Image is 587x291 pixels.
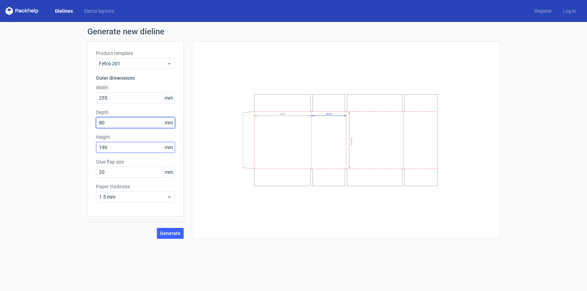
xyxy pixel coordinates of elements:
[529,8,557,14] a: Register
[78,8,120,14] a: Diecut layouts
[163,167,175,177] span: mm
[96,84,175,91] label: Width
[157,228,184,239] button: Generate
[279,113,285,115] text: Width
[557,8,581,14] a: Log in
[350,138,352,145] text: Height
[96,183,175,190] label: Paper thickness
[50,8,78,14] a: Dielines
[163,93,175,103] span: mm
[99,60,167,67] span: Fefco 201
[163,142,175,153] span: mm
[96,134,175,141] label: Height
[160,231,181,236] span: Generate
[96,50,175,57] label: Product template
[87,27,500,36] h1: Generate new dieline
[163,117,175,128] span: mm
[96,109,175,116] label: Depth
[96,75,175,81] h3: Outer dimensions
[99,193,167,200] span: 1.5 mm
[96,158,175,165] label: Glue flap size
[326,113,332,115] text: Depth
